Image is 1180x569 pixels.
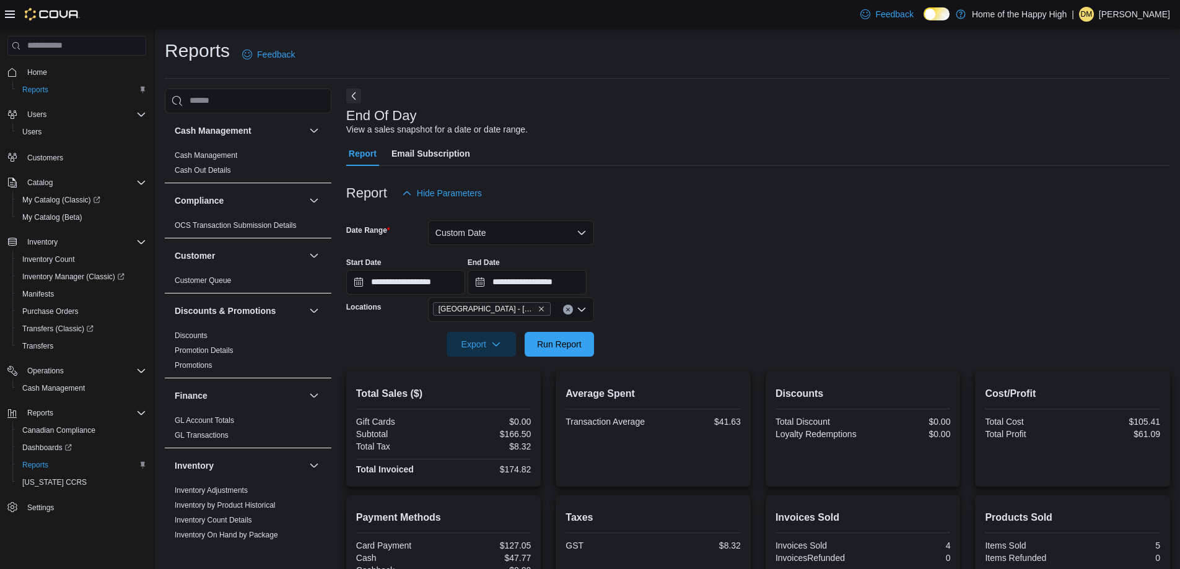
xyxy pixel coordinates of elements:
[17,252,146,267] span: Inventory Count
[22,65,52,80] a: Home
[22,85,48,95] span: Reports
[972,7,1067,22] p: Home of the Happy High
[22,425,95,435] span: Canadian Compliance
[175,515,252,525] span: Inventory Count Details
[12,191,151,209] a: My Catalog (Classic)
[468,270,587,295] input: Press the down key to open a popover containing a calendar.
[17,458,146,472] span: Reports
[165,38,230,63] h1: Reports
[175,221,297,230] a: OCS Transaction Submission Details
[356,464,414,474] strong: Total Invoiced
[175,486,248,495] a: Inventory Adjustments
[17,339,146,354] span: Transfers
[17,252,80,267] a: Inventory Count
[307,248,321,263] button: Customer
[538,305,545,313] button: Remove Sherwood Park - Wye Road - Fire & Flower from selection in this group
[1075,553,1160,563] div: 0
[566,386,741,401] h2: Average Spent
[17,124,146,139] span: Users
[22,235,146,250] span: Inventory
[1081,7,1093,22] span: DM
[175,194,224,207] h3: Compliance
[454,332,509,357] span: Export
[175,305,276,317] h3: Discounts & Promotions
[985,553,1070,563] div: Items Refunded
[2,174,151,191] button: Catalog
[356,510,531,525] h2: Payment Methods
[17,423,100,438] a: Canadian Compliance
[22,477,87,487] span: [US_STATE] CCRS
[27,67,47,77] span: Home
[17,381,90,396] a: Cash Management
[17,458,53,472] a: Reports
[776,386,951,401] h2: Discounts
[307,303,321,318] button: Discounts & Promotions
[577,305,587,315] button: Open list of options
[175,415,234,425] span: GL Account Totals
[22,235,63,250] button: Inventory
[1099,7,1170,22] p: [PERSON_NAME]
[12,474,151,491] button: [US_STATE] CCRS
[985,417,1070,427] div: Total Cost
[17,269,146,284] span: Inventory Manager (Classic)
[165,148,331,183] div: Cash Management
[27,237,58,247] span: Inventory
[1075,417,1160,427] div: $105.41
[17,210,146,225] span: My Catalog (Beta)
[17,475,92,490] a: [US_STATE] CCRS
[175,331,208,341] span: Discounts
[12,81,151,98] button: Reports
[175,346,234,355] a: Promotion Details
[175,166,231,175] a: Cash Out Details
[656,417,741,427] div: $41.63
[22,341,53,351] span: Transfers
[776,510,951,525] h2: Invoices Sold
[12,320,151,337] a: Transfers (Classic)
[12,337,151,355] button: Transfers
[563,305,573,315] button: Clear input
[175,516,252,524] a: Inventory Count Details
[175,430,229,440] span: GL Transactions
[439,303,535,315] span: [GEOGRAPHIC_DATA] - [GEOGRAPHIC_DATA] - Fire & Flower
[566,417,650,427] div: Transaction Average
[22,383,85,393] span: Cash Management
[17,304,146,319] span: Purchase Orders
[175,531,278,539] a: Inventory On Hand by Package
[175,250,215,262] h3: Customer
[1075,541,1160,550] div: 5
[865,553,950,563] div: 0
[22,254,75,264] span: Inventory Count
[175,124,304,137] button: Cash Management
[468,258,500,267] label: End Date
[17,193,146,207] span: My Catalog (Classic)
[257,48,295,61] span: Feedback
[175,459,304,472] button: Inventory
[165,413,331,448] div: Finance
[356,553,441,563] div: Cash
[22,289,54,299] span: Manifests
[175,124,251,137] h3: Cash Management
[22,363,69,378] button: Operations
[2,404,151,422] button: Reports
[776,553,860,563] div: InvoicesRefunded
[1079,7,1094,22] div: Dalianna Melgar
[175,345,234,355] span: Promotion Details
[22,64,146,80] span: Home
[175,331,208,340] a: Discounts
[433,302,551,316] span: Sherwood Park - Wye Road - Fire & Flower
[875,8,913,20] span: Feedback
[7,58,146,549] nav: Complex example
[446,464,531,474] div: $174.82
[22,195,100,205] span: My Catalog (Classic)
[27,153,63,163] span: Customers
[22,107,146,122] span: Users
[17,339,58,354] a: Transfers
[17,124,46,139] a: Users
[566,510,741,525] h2: Taxes
[175,530,278,540] span: Inventory On Hand by Package
[12,123,151,141] button: Users
[22,443,72,453] span: Dashboards
[346,186,387,201] h3: Report
[22,107,51,122] button: Users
